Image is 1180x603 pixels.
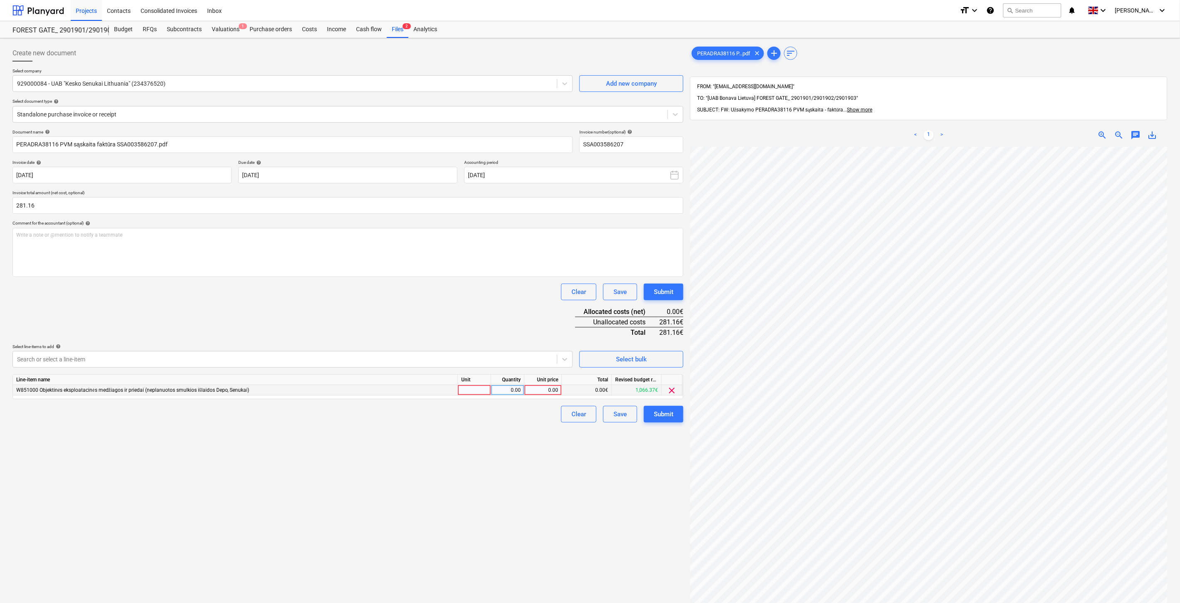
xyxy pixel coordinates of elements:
[644,406,683,423] button: Submit
[659,317,683,327] div: 281.16€
[35,160,41,165] span: help
[614,287,627,297] div: Save
[1114,130,1124,140] span: zoom_out
[603,284,637,300] button: Save
[697,95,858,101] span: TO: "[UAB Bonava Lietuva] FOREST GATE_ 2901901/2901902/2901903"
[910,130,920,140] a: Previous page
[1138,563,1180,603] iframe: Chat Widget
[12,167,232,183] input: Invoice date not specified
[561,284,596,300] button: Clear
[654,287,673,297] div: Submit
[12,68,573,75] p: Select company
[579,75,683,92] button: Add new company
[207,21,245,38] a: Valuations1
[351,21,387,38] a: Cash flow
[616,354,647,365] div: Select bulk
[12,220,683,226] div: Comment for the accountant (optional)
[1115,7,1157,14] span: [PERSON_NAME]
[54,344,61,349] span: help
[769,48,779,58] span: add
[239,23,247,29] span: 1
[614,409,627,420] div: Save
[659,327,683,337] div: 281.16€
[659,307,683,317] div: 0.00€
[524,375,562,385] div: Unit price
[408,21,442,38] a: Analytics
[937,130,947,140] a: Next page
[697,84,794,89] span: FROM: "[EMAIL_ADDRESS][DOMAIN_NAME]"
[297,21,322,38] div: Costs
[12,26,99,35] div: FOREST GATE_ 2901901/2901902/2901903
[612,385,662,395] div: 1,066.37€
[13,375,458,385] div: Line-item name
[464,167,683,183] button: [DATE]
[606,78,657,89] div: Add new company
[1131,130,1141,140] span: chat
[12,344,573,349] div: Select line-items to add
[571,287,586,297] div: Clear
[528,385,558,395] div: 0.00
[12,136,573,153] input: Document name
[752,48,762,58] span: clear
[322,21,351,38] a: Income
[238,160,458,165] div: Due date
[387,21,408,38] a: Files2
[562,375,612,385] div: Total
[12,129,573,135] div: Document name
[458,375,491,385] div: Unit
[245,21,297,38] a: Purchase orders
[561,406,596,423] button: Clear
[1098,5,1108,15] i: keyboard_arrow_down
[1003,3,1061,17] button: Search
[52,99,59,104] span: help
[612,375,662,385] div: Revised budget remaining
[255,160,261,165] span: help
[987,5,995,15] i: Knowledge base
[491,375,524,385] div: Quantity
[603,406,637,423] button: Save
[12,99,683,104] div: Select document type
[626,129,632,134] span: help
[1007,7,1014,14] span: search
[562,385,612,395] div: 0.00€
[786,48,796,58] span: sort
[495,385,521,395] div: 0.00
[654,409,673,420] div: Submit
[697,107,844,113] span: SUBJECT: FW: Užsakymo PERADRA38116 PVM sąskaita - faktūra
[387,21,408,38] div: Files
[1098,130,1108,140] span: zoom_in
[847,107,873,113] span: Show more
[667,386,677,395] span: clear
[575,307,659,317] div: Allocated costs (net)
[1158,5,1168,15] i: keyboard_arrow_down
[970,5,980,15] i: keyboard_arrow_down
[464,160,683,167] p: Accounting period
[43,129,50,134] span: help
[207,21,245,38] div: Valuations
[575,327,659,337] div: Total
[575,317,659,327] div: Unallocated costs
[109,21,138,38] a: Budget
[960,5,970,15] i: format_size
[571,409,586,420] div: Clear
[16,387,250,393] span: W851000 Objektinės eksploatacinės medžiagos ir priedai (neplanuotos smulkios išlaidos Depo, Senukai)
[238,167,458,183] input: Due date not specified
[162,21,207,38] a: Subcontracts
[644,284,683,300] button: Submit
[12,160,232,165] div: Invoice date
[138,21,162,38] div: RFQs
[692,47,764,60] div: PERADRA38116 P...pdf
[579,136,683,153] input: Invoice number
[692,50,755,57] span: PERADRA38116 P...pdf
[1068,5,1076,15] i: notifications
[403,23,411,29] span: 2
[12,190,683,197] p: Invoice total amount (net cost, optional)
[1148,130,1158,140] span: save_alt
[844,107,873,113] span: ...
